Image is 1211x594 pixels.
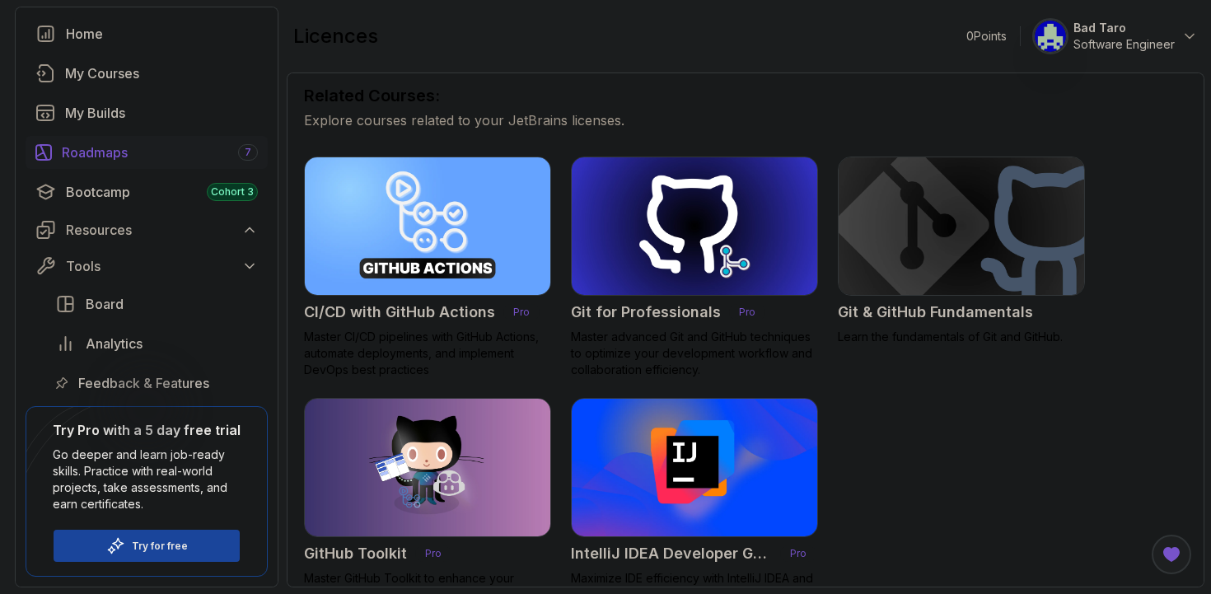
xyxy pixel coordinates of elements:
[729,304,765,320] p: Pro
[65,63,258,83] div: My Courses
[66,182,258,202] div: Bootcamp
[838,329,1085,345] p: Learn the fundamentals of Git and GitHub.
[26,175,268,208] a: bootcamp
[1035,21,1066,52] img: user profile image
[1073,20,1175,36] p: Bad Taro
[45,288,268,320] a: board
[572,157,817,295] img: Git for Professionals card
[305,399,550,536] img: GitHub Toolkit card
[132,540,188,553] a: Try for free
[415,545,451,562] p: Pro
[62,143,258,162] div: Roadmaps
[304,301,495,324] h2: CI/CD with GitHub Actions
[66,24,258,44] div: Home
[53,447,241,512] p: Go deeper and learn job-ready skills. Practice with real-world projects, take assessments, and ea...
[839,157,1084,295] img: Git & GitHub Fundamentals card
[26,215,268,245] button: Resources
[838,301,1033,324] h2: Git & GitHub Fundamentals
[245,146,251,159] span: 7
[305,157,550,295] img: CI/CD with GitHub Actions card
[53,529,241,563] button: Try for free
[304,542,407,565] h2: GitHub Toolkit
[780,545,816,562] p: Pro
[86,334,143,353] span: Analytics
[65,103,258,123] div: My Builds
[1073,36,1175,53] p: Software Engineer
[1152,535,1191,574] button: Open Feedback Button
[78,373,209,393] span: Feedback & Features
[304,84,1187,107] h3: Related Courses:
[45,327,268,360] a: analytics
[293,23,378,49] h2: licences
[66,220,258,240] div: Resources
[304,329,551,378] p: Master CI/CD pipelines with GitHub Actions, automate deployments, and implement DevOps best pract...
[1034,20,1198,53] button: user profile imageBad TaroSoftware Engineer
[503,304,540,320] p: Pro
[571,301,721,324] h2: Git for Professionals
[571,329,818,378] p: Master advanced Git and GitHub techniques to optimize your development workflow and collaboration...
[45,367,268,400] a: feedback
[304,110,1187,130] p: Explore courses related to your JetBrains licenses.
[571,157,818,378] a: Git for Professionals cardGit for ProfessionalsProMaster advanced Git and GitHub techniques to op...
[26,17,268,50] a: home
[26,251,268,281] button: Tools
[304,157,551,378] a: CI/CD with GitHub Actions cardCI/CD with GitHub ActionsProMaster CI/CD pipelines with GitHub Acti...
[838,157,1085,345] a: Git & GitHub Fundamentals cardGit & GitHub FundamentalsLearn the fundamentals of Git and GitHub.
[26,136,268,169] a: roadmaps
[66,256,258,276] div: Tools
[966,28,1007,44] p: 0 Points
[211,185,254,199] span: Cohort 3
[86,294,124,314] span: Board
[26,57,268,90] a: courses
[571,542,772,565] h2: IntelliJ IDEA Developer Guide
[26,96,268,129] a: builds
[572,399,817,536] img: IntelliJ IDEA Developer Guide card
